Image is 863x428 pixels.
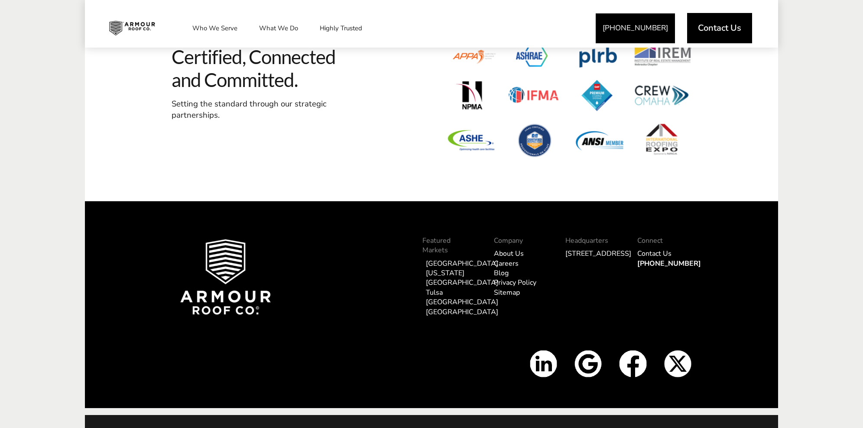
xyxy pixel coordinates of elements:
a: [US_STATE][GEOGRAPHIC_DATA] [426,268,498,287]
p: Connect [637,236,691,245]
img: Linkedin Icon White [530,350,557,377]
a: Contact Us [637,249,672,258]
a: Tulsa [426,288,443,297]
a: About Us [494,249,524,258]
p: Company [494,236,548,245]
span: Certified, Connected and Committed. [172,45,345,91]
a: Who We Serve [184,17,246,39]
span: Setting the standard through our strategic partnerships. [172,98,327,121]
span: Contact Us [698,24,741,32]
a: Contact Us [687,13,752,43]
img: X Icon White v2 [664,350,691,377]
a: Careers [494,259,519,268]
p: Featured Markets [422,236,477,255]
a: What We Do [250,17,307,39]
img: Armour Roof Co Footer Logo 2025 [180,239,271,315]
a: Highly Trusted [311,17,371,39]
a: [GEOGRAPHIC_DATA] [426,307,498,317]
img: Google Icon White [574,350,602,377]
img: Facbook icon white [619,350,646,377]
a: Privacy Policy [494,278,536,287]
img: Industrial and Commercial Roofing Company | Armour Roof Co. [102,17,162,39]
a: [GEOGRAPHIC_DATA] [426,297,498,307]
a: [PHONE_NUMBER] [637,259,701,268]
a: [STREET_ADDRESS] [565,249,631,258]
a: [PHONE_NUMBER] [596,13,675,43]
a: Blog [494,268,509,278]
a: [GEOGRAPHIC_DATA] [426,259,498,268]
p: Headquarters [565,236,620,245]
a: Sitemap [494,288,520,297]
